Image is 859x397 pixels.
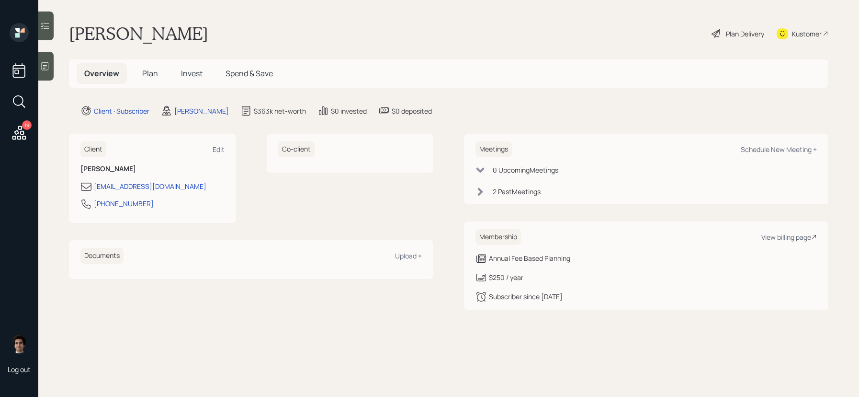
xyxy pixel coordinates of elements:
[94,106,149,116] div: Client · Subscriber
[10,334,29,353] img: harrison-schaefer-headshot-2.png
[80,248,124,264] h6: Documents
[94,181,206,191] div: [EMAIL_ADDRESS][DOMAIN_NAME]
[80,165,225,173] h6: [PERSON_NAME]
[475,229,521,245] h6: Membership
[761,233,817,242] div: View billing page
[22,120,32,130] div: 19
[475,141,512,157] h6: Meetings
[726,29,764,39] div: Plan Delivery
[493,165,558,175] div: 0 Upcoming Meeting s
[741,145,817,154] div: Schedule New Meeting +
[142,68,158,79] span: Plan
[84,68,119,79] span: Overview
[94,198,154,209] div: [PHONE_NUMBER]
[174,106,229,116] div: [PERSON_NAME]
[80,141,106,157] h6: Client
[8,365,31,374] div: Log out
[69,23,208,44] h1: [PERSON_NAME]
[395,251,422,260] div: Upload +
[331,106,367,116] div: $0 invested
[489,272,523,282] div: $250 / year
[489,253,570,263] div: Annual Fee Based Planning
[226,68,273,79] span: Spend & Save
[254,106,306,116] div: $363k net-worth
[489,292,563,302] div: Subscriber since [DATE]
[392,106,432,116] div: $0 deposited
[213,145,225,154] div: Edit
[278,141,315,157] h6: Co-client
[181,68,203,79] span: Invest
[792,29,822,39] div: Kustomer
[493,187,541,197] div: 2 Past Meeting s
